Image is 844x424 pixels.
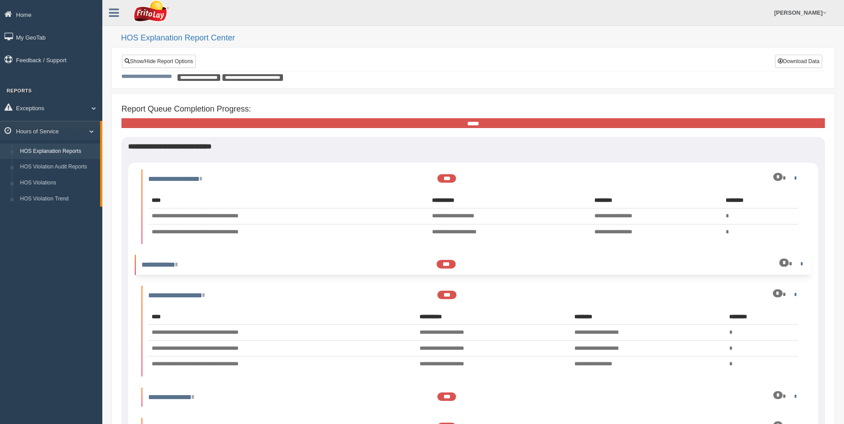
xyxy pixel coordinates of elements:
li: Expand [141,286,805,376]
h2: HOS Explanation Report Center [121,34,835,43]
button: Download Data [775,55,822,68]
a: HOS Violation Audit Reports [16,159,100,175]
a: HOS Explanation Reports [16,144,100,160]
li: Expand [141,169,805,244]
li: Expand [141,388,805,407]
a: HOS Violations [16,175,100,191]
h4: Report Queue Completion Progress: [121,105,825,114]
a: Show/Hide Report Options [122,55,196,68]
li: Expand [135,255,812,275]
a: HOS Violation Trend [16,191,100,207]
